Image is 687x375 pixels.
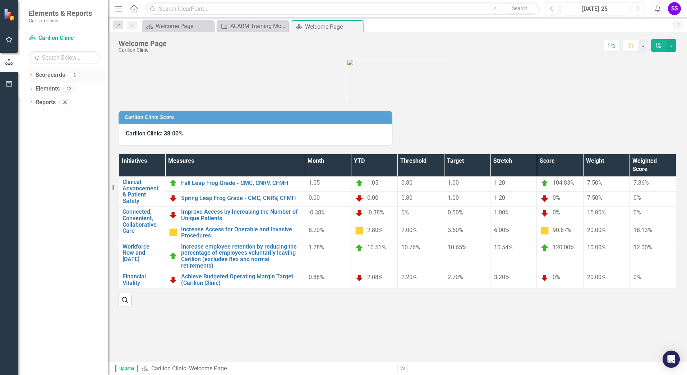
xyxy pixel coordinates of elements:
td: Double-Click to Edit Right Click for Context Menu [165,177,305,192]
span: 7.50% [587,194,603,201]
img: Caution [169,228,177,237]
span: 1.05 [309,179,320,186]
div: » [141,365,392,373]
span: 1.00 [448,194,459,201]
span: 2.08% [367,274,383,281]
a: Fall Leap Frog Grade - CMC, CNRV, CFMH [181,180,301,186]
div: Open Intercom Messenger [663,351,680,368]
a: Spring Leap Frog Grade - CMC, CNRV, CFMH [181,195,301,202]
span: 1.20 [494,194,505,201]
td: Double-Click to Edit Right Click for Context Menu [165,224,305,241]
img: On Target [540,244,549,252]
span: 0% [553,194,560,201]
div: [DATE]-25 [563,5,627,13]
a: Elements [36,85,60,93]
span: 7.86% [633,179,649,186]
div: ALARM Training Module [230,22,287,31]
button: Search [502,4,538,14]
a: Clinical Advancement & Patient Safety [123,179,161,204]
a: Carilion Clinic [151,365,186,372]
span: 12.00% [633,244,652,251]
a: Workforce Now and [DATE] [123,244,161,263]
span: 0% [633,209,641,216]
span: 20.00% [587,274,606,281]
span: 0.80 [401,179,412,186]
span: 10.76% [401,244,420,251]
span: 1.28% [309,244,324,251]
span: 2.00% [401,227,417,233]
h3: Carilion Clinic Score [125,115,388,120]
a: Welcome Page [144,22,212,31]
td: Double-Click to Edit Right Click for Context Menu [165,271,305,288]
span: 1.20 [494,179,505,186]
div: 13 [63,86,75,92]
a: Carilion Clinic [29,34,101,42]
div: Welcome Page [156,22,212,31]
img: Below Plan [169,276,177,284]
a: Increase employee retention by reducing the percentage of employees voluntarily leaving Carilion ... [181,244,301,269]
span: 3.50% [448,227,463,233]
span: 20.00% [587,227,606,233]
button: SS [668,2,681,15]
span: 0.80 [401,194,412,201]
a: Scorecards [36,71,65,79]
img: Below Plan [355,209,364,217]
button: [DATE]-25 [561,2,629,15]
a: Connected, Convenient, Collaborative Care [123,209,161,234]
span: 1.00% [494,209,510,216]
span: -0.38% [309,209,326,216]
span: 10.65% [448,244,466,251]
span: 1.00 [448,179,459,186]
span: Updater [115,365,138,372]
a: Increase Access for Operable and Invasive Procedures [181,226,301,239]
span: 0% [633,194,641,201]
img: Below Plan [169,211,177,219]
div: Welcome Page [119,40,167,47]
img: Caution [355,226,364,235]
img: On Target [355,244,364,252]
span: 1.05 [367,179,378,186]
span: 0% [401,209,409,216]
td: Double-Click to Edit Right Click for Context Menu [119,271,165,288]
div: 2 [69,72,80,78]
img: ClearPoint Strategy [4,8,16,21]
img: Below Plan [355,194,364,203]
span: 0.00 [367,194,378,201]
small: Carilion Clinic [29,18,92,23]
span: 0% [553,274,560,281]
span: 10.00% [587,244,606,251]
img: On Target [355,179,364,187]
span: 10.51% [367,244,386,251]
span: 15.00% [587,209,606,216]
input: Search Below... [29,51,101,64]
span: Carilion Clinic: 38.00% [126,130,183,137]
span: 0.00 [309,194,320,201]
img: Caution [540,226,549,235]
img: On Target [169,252,177,260]
span: 104.83% [553,179,575,186]
span: 10.54% [494,244,513,251]
div: Welcome Page [305,22,361,31]
div: Welcome Page [189,365,227,372]
td: Double-Click to Edit Right Click for Context Menu [165,207,305,224]
input: Search ClearPoint... [146,3,540,15]
span: 0.50% [448,209,463,216]
a: Financial Vitality [123,273,161,286]
img: Below Plan [540,194,549,203]
span: Search [512,5,527,11]
span: 2.80% [367,227,383,233]
span: 6.00% [494,227,510,233]
a: Achieve Budgeted Operating Margin Target (Carilion Clinic) [181,273,301,286]
span: 0% [633,274,641,281]
span: 3.20% [494,274,510,281]
td: Double-Click to Edit Right Click for Context Menu [165,191,305,207]
span: 18.13% [633,227,652,233]
img: carilion%20clinic%20logo%202.0.png [347,59,448,102]
td: Double-Click to Edit Right Click for Context Menu [119,177,165,207]
a: Reports [36,98,56,107]
div: Carilion Clinic [119,47,167,53]
img: Below Plan [169,194,177,203]
a: ALARM Training Module [218,22,287,31]
img: On Target [169,179,177,187]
